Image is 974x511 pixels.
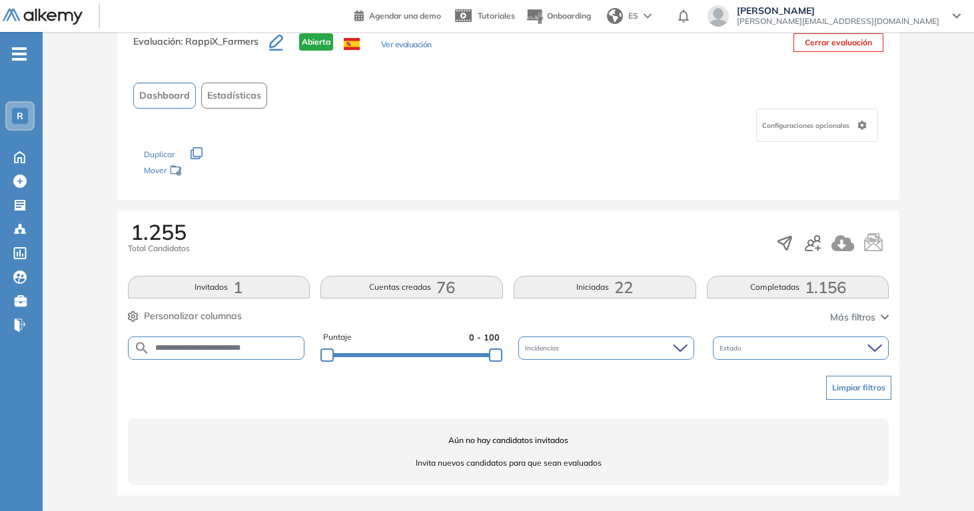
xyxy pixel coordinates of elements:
h3: Evaluación [133,33,269,61]
div: Configuraciones opcionales [756,109,878,142]
span: Tutoriales [478,11,515,21]
button: Dashboard [133,83,196,109]
img: world [607,8,623,24]
span: 0 - 100 [469,331,500,344]
span: Abierta [299,33,333,51]
span: Estadísticas [207,89,261,103]
span: Más filtros [830,310,875,324]
span: Dashboard [139,89,190,103]
span: Duplicar [144,149,175,159]
img: ESP [344,38,360,50]
span: Invita nuevos candidatos para que sean evaluados [128,457,889,469]
span: [PERSON_NAME] [737,5,939,16]
img: SEARCH_ALT [134,340,150,356]
div: Widget de chat [907,447,974,511]
button: Personalizar columnas [128,309,242,323]
span: Total Candidatos [128,243,190,255]
span: Aún no hay candidatos invitados [128,434,889,446]
img: arrow [644,13,652,19]
span: R [17,111,23,121]
button: Más filtros [830,310,889,324]
button: Cuentas creadas76 [320,276,503,298]
span: Estado [720,343,744,353]
span: [PERSON_NAME][EMAIL_ADDRESS][DOMAIN_NAME] [737,16,939,27]
button: Invitados1 [128,276,310,298]
button: Iniciadas22 [514,276,696,298]
div: Mover [144,159,277,184]
button: Cerrar evaluación [793,33,883,52]
div: Estado [713,336,889,360]
span: 1.255 [131,221,187,243]
img: Logo [3,9,83,25]
span: : RappiX_Farmers [181,35,258,47]
button: Ver evaluación [381,39,432,53]
span: Agendar una demo [369,11,441,21]
span: Configuraciones opcionales [762,121,852,131]
span: Puntaje [323,331,352,344]
i: - [12,53,27,55]
button: Completadas1.156 [707,276,889,298]
button: Onboarding [526,2,591,31]
div: Incidencias [518,336,694,360]
iframe: Chat Widget [907,447,974,511]
span: ES [628,10,638,22]
button: Estadísticas [201,83,267,109]
span: Personalizar columnas [144,309,242,323]
a: Agendar una demo [354,7,441,23]
span: Onboarding [547,11,591,21]
button: Limpiar filtros [826,376,891,400]
span: Incidencias [525,343,562,353]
